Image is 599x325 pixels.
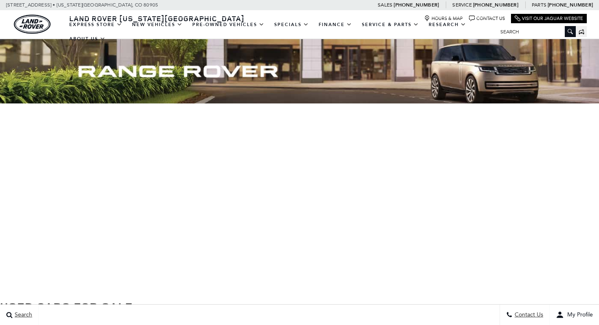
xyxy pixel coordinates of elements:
a: [STREET_ADDRESS] • [US_STATE][GEOGRAPHIC_DATA], CO 80905 [6,2,158,8]
span: Service [452,2,471,8]
a: About Us [64,32,110,46]
input: Search [494,27,576,37]
a: Research [424,18,471,32]
button: user-profile-menu [550,305,599,325]
a: Hours & Map [424,15,463,22]
a: Contact Us [469,15,505,22]
a: Land Rover [US_STATE][GEOGRAPHIC_DATA] [64,13,249,23]
a: [PHONE_NUMBER] [394,2,439,8]
a: Visit Our Jaguar Website [515,15,583,22]
a: [PHONE_NUMBER] [548,2,593,8]
img: Land Rover [14,15,51,34]
a: [PHONE_NUMBER] [473,2,518,8]
a: Finance [314,18,357,32]
span: Contact Us [513,312,543,318]
a: Specials [269,18,314,32]
a: Service & Parts [357,18,424,32]
span: My Profile [564,312,593,318]
span: Sales [378,2,392,8]
span: Search [13,312,32,318]
a: land-rover [14,15,51,34]
a: New Vehicles [127,18,187,32]
span: Land Rover [US_STATE][GEOGRAPHIC_DATA] [69,13,244,23]
nav: Main Navigation [64,18,494,46]
span: Parts [532,2,546,8]
a: EXPRESS STORE [64,18,127,32]
a: Pre-Owned Vehicles [187,18,269,32]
